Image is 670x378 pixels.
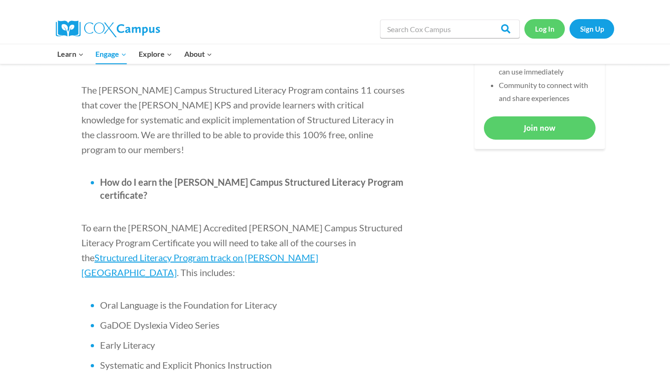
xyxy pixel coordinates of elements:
span: Systematic and Explicit Phonics Instruction [100,359,272,371]
li: Community to connect with and share experiences [499,79,596,106]
span: Early Literacy [100,339,155,351]
nav: Secondary Navigation [524,19,614,38]
span: . This includes: [177,267,235,278]
button: Child menu of Learn [51,44,90,64]
button: Child menu of Engage [90,44,133,64]
span: Oral Language is the Foundation for Literacy [100,299,277,310]
button: Child menu of Explore [133,44,178,64]
a: Sign Up [569,19,614,38]
a: Join now [484,116,596,139]
a: Log In [524,19,565,38]
input: Search Cox Campus [380,20,520,38]
span: How do I earn the [PERSON_NAME] Campus Structured Literacy Program certificate? [100,176,403,201]
nav: Primary Navigation [51,44,218,64]
span: GaDOE Dyslexia Video Series [100,319,220,331]
span: To earn the [PERSON_NAME] Accredited [PERSON_NAME] Campus Structured Literacy Program Certificate... [81,222,402,263]
li: Simple, impactful actions you can use immediately [499,52,596,79]
button: Child menu of About [178,44,218,64]
img: Cox Campus [56,20,160,37]
span: The [PERSON_NAME] Campus Structured Literacy Program contains 11 courses that cover the [PERSON_N... [81,84,405,155]
a: Structured Literacy Program track on [PERSON_NAME][GEOGRAPHIC_DATA] [81,252,318,278]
